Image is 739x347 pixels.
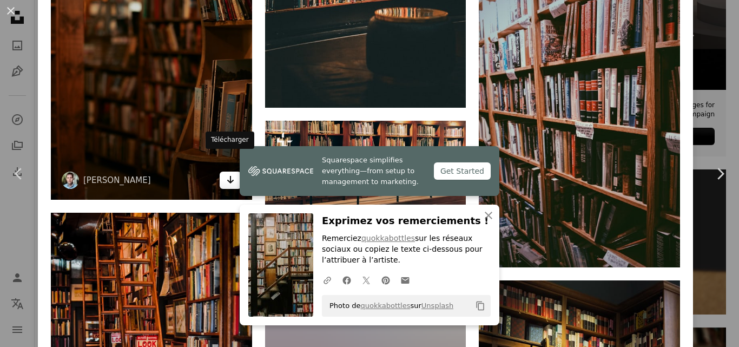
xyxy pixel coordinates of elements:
a: une étagère remplie de nombreux livres [479,111,680,121]
div: Get Started [434,162,491,180]
a: [PERSON_NAME] [83,175,151,186]
h3: Exprimez vos remerciements ! [322,213,491,229]
a: Unsplash [421,302,453,310]
img: file-1747939142011-51e5cc87e3c9 [248,163,313,179]
a: Partagez-lePinterest [376,269,395,291]
a: Partagez-leTwitter [357,269,376,291]
div: Télécharger [206,132,254,149]
a: quokkabottles [361,234,415,243]
a: Suivant [701,122,739,226]
a: Télécharger [220,172,241,189]
button: Copier dans le presse-papier [471,297,490,315]
a: Partager par mail [395,269,415,291]
a: quokkabottles [360,302,410,310]
img: Accéder au profil de Igor Shalyminov [62,172,79,189]
span: Squarespace simplifies everything—from setup to management to marketing. [322,155,425,187]
p: Remerciez sur les réseaux sociaux ou copiez le texte ci-dessous pour l’attribuer à l’artiste. [322,233,491,266]
img: Des étagères débordantes de livres dans une bibliothèque. [265,121,466,255]
a: Squarespace simplifies everything—from setup to management to marketing.Get Started [240,146,499,196]
span: Photo de sur [324,297,453,315]
a: Une étagère remplie de beaucoup de livres dans une bibliothèque [51,44,252,54]
a: Partagez-leFacebook [337,269,357,291]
